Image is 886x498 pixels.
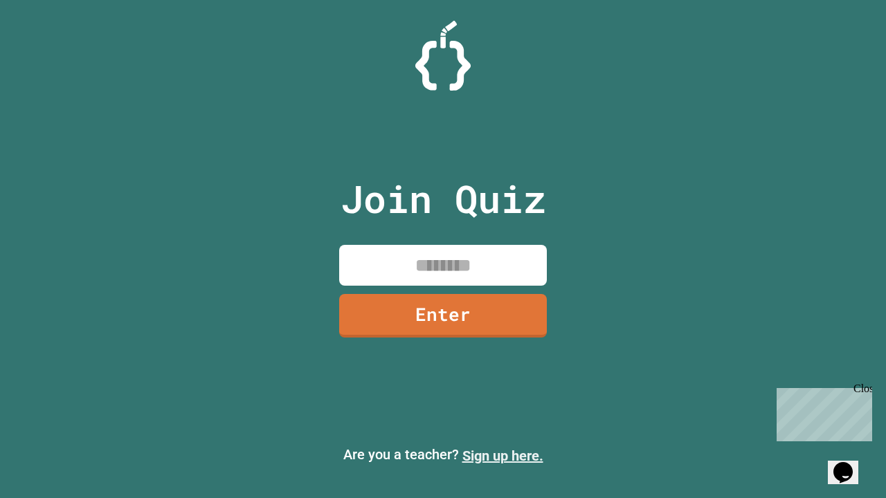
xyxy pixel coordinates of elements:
a: Sign up here. [462,448,543,464]
iframe: chat widget [771,382,872,441]
img: Logo.svg [415,21,471,91]
iframe: chat widget [828,443,872,484]
p: Join Quiz [341,170,546,228]
p: Are you a teacher? [11,444,875,466]
div: Chat with us now!Close [6,6,96,88]
a: Enter [339,294,547,338]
